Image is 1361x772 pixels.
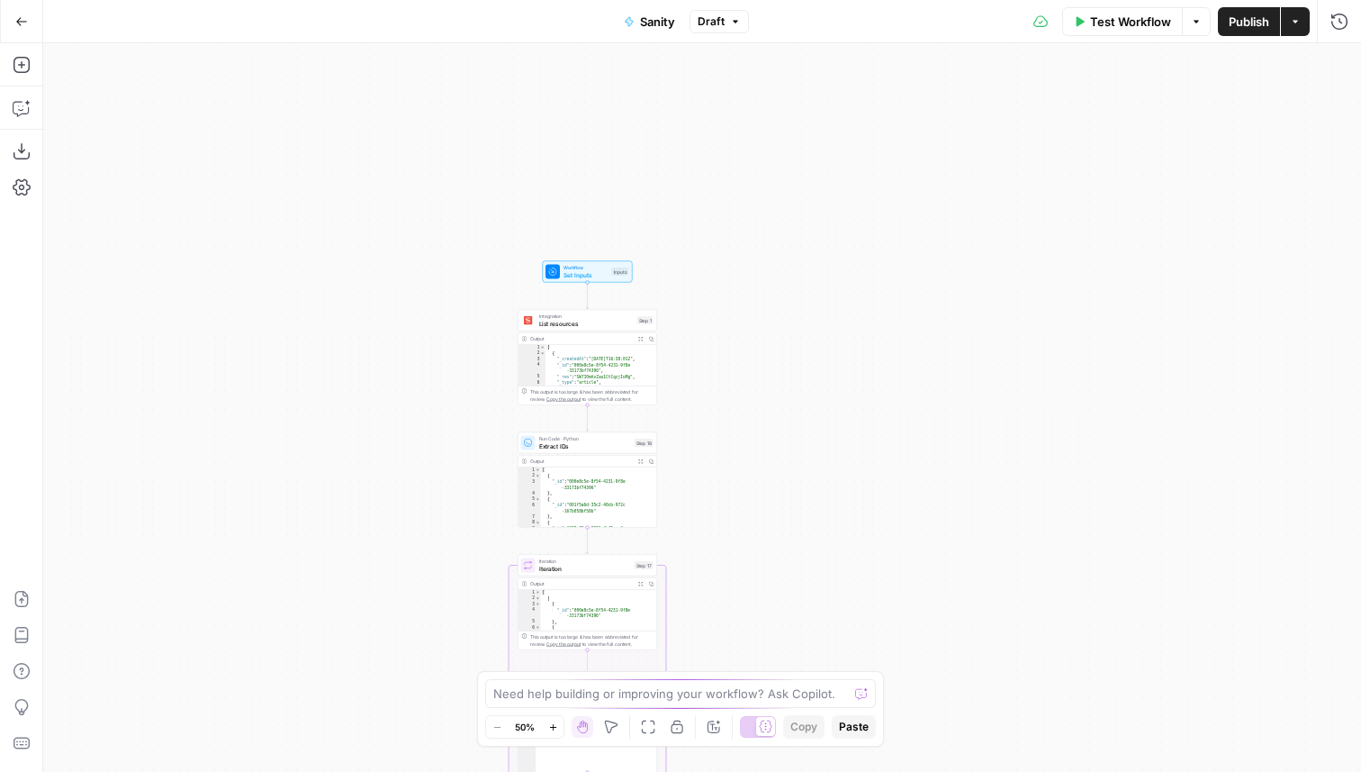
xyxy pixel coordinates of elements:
span: Toggle code folding, rows 8 through 10 [536,520,541,526]
div: 4 [518,491,541,497]
span: List resources [539,319,634,328]
g: Edge from step_17 to step_11 [586,650,589,677]
span: Workflow [563,264,608,271]
div: This output is too large & has been abbreviated for review. to view the full content. [530,633,653,648]
span: Copy the output [546,641,581,647]
div: 9 [518,526,541,538]
div: 5 [518,619,541,625]
img: logo.svg [524,316,533,325]
span: Toggle code folding, rows 6 through 8 [536,625,541,631]
span: Copy [790,719,817,735]
span: Run Code · Python [539,435,631,442]
div: 6 [518,503,541,514]
div: 4 [518,362,546,374]
div: Output [530,335,633,342]
div: 6 [518,625,541,631]
div: 3 [518,479,541,491]
div: Output [530,580,633,587]
span: Copy the output [546,396,581,402]
span: Iteration [539,558,631,565]
span: Toggle code folding, rows 2 through 4 [536,473,541,479]
div: IterationIterationStep 17Output[ [ { "_id":"000e8c5e-8f54-4231-9f8e -33173bf74396" }, { :This out... [518,555,657,650]
div: Output [530,458,633,465]
div: Run Code · PythonExtract IDsStep 18Output[ { "_id":"000e8c5e-8f54-4231-9f8e -33173bf74396" }, { "... [518,432,657,528]
div: 2 [518,595,541,602]
button: Draft [690,10,749,33]
span: Toggle code folding, rows 1 through 302 [536,468,541,474]
button: Publish [1218,7,1280,36]
div: 2 [518,473,541,479]
g: Edge from start to step_1 [586,283,589,309]
span: Integration [539,313,634,320]
div: Step 17 [635,561,653,569]
div: WorkflowSet InputsInputs [518,261,657,283]
span: 50% [515,720,535,734]
div: Step 1 [637,316,653,324]
div: Inputs [612,268,629,276]
g: Edge from step_1 to step_18 [586,405,589,431]
div: 1 [518,468,541,474]
div: IntegrationList resourcesStep 1Output[ { "_createdAt":"[DATE]T16:38:01Z", "_id":"000e8c5e-8f54-42... [518,310,657,405]
span: Sanity [640,13,675,31]
button: Sanity [613,7,686,36]
span: Iteration [539,564,631,573]
span: Toggle code folding, rows 1 through 499 [536,590,541,596]
button: Paste [832,715,876,739]
span: Set Inputs [563,270,608,279]
div: 5 [518,374,546,380]
span: Draft [698,14,725,30]
button: Test Workflow [1062,7,1182,36]
div: 3 [518,602,541,608]
span: Publish [1229,13,1269,31]
span: Toggle code folding, rows 5 through 7 [536,496,541,503]
div: 8 [518,520,541,526]
span: Toggle code folding, rows 2 through 1150 [540,350,545,357]
div: This output is too large & has been abbreviated for review. to view the full content. [530,388,653,403]
span: Toggle code folding, rows 2 through 498 [536,595,541,602]
div: 5 [518,496,541,503]
div: 7 [518,514,541,521]
span: Extract IDs [539,441,631,450]
div: 2 [518,350,546,357]
div: 4 [518,607,541,619]
button: Copy [783,715,825,739]
div: Step 18 [635,439,653,447]
span: Toggle code folding, rows 3 through 5 [536,602,541,608]
span: Paste [839,719,869,735]
div: 3 [518,357,546,363]
div: 1 [518,590,541,596]
g: Edge from step_18 to step_17 [586,528,589,554]
div: 1 [518,345,546,351]
div: 6 [518,380,546,386]
span: Test Workflow [1090,13,1171,31]
span: Toggle code folding, rows 1 through 34823 [540,345,545,351]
